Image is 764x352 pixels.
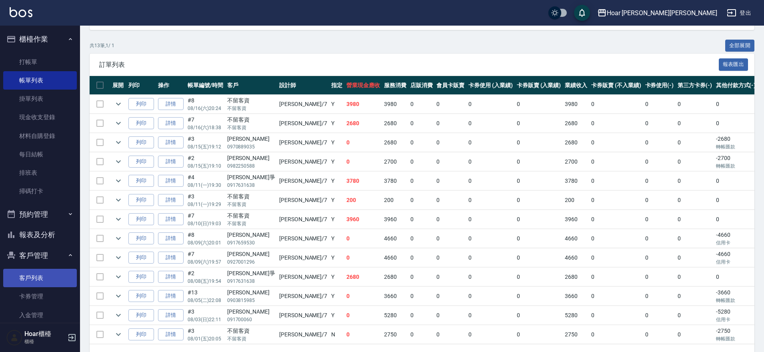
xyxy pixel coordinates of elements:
th: 卡券販賣 (入業績) [515,76,563,95]
td: Y [329,172,344,190]
a: 詳情 [158,232,184,245]
a: 掛單列表 [3,90,77,108]
td: 0 [643,268,676,286]
td: 0 [515,287,563,306]
p: 08/11 (一) 19:30 [188,182,223,189]
a: 掃碼打卡 [3,182,77,200]
button: 櫃檯作業 [3,29,77,50]
button: 列印 [128,213,154,226]
button: 列印 [128,309,154,322]
th: 客戶 [225,76,277,95]
td: 0 [466,287,515,306]
td: 4660 [563,229,589,248]
td: 0 [408,114,435,133]
td: 0 [466,210,515,229]
button: 列印 [128,136,154,149]
td: [PERSON_NAME] /7 [277,172,329,190]
td: 0 [434,248,466,267]
th: 展開 [110,76,126,95]
td: 0 [676,287,714,306]
div: [PERSON_NAME] [227,308,275,316]
td: 0 [714,114,758,133]
td: -3660 [714,287,758,306]
p: 08/05 (二) 22:08 [188,297,223,304]
td: 0 [515,306,563,325]
button: save [574,5,590,21]
td: 0 [408,133,435,152]
a: 詳情 [158,213,184,226]
td: 3980 [563,95,589,114]
th: 其他付款方式(-) [714,76,758,95]
span: 訂單列表 [99,61,719,69]
td: 0 [589,248,643,267]
button: expand row [112,328,124,340]
td: 3660 [382,287,408,306]
td: 0 [434,268,466,286]
button: expand row [112,98,124,110]
td: #3 [186,306,225,325]
th: 第三方卡券(-) [676,76,714,95]
td: #7 [186,210,225,229]
button: 客戶管理 [3,245,77,266]
td: [PERSON_NAME] /7 [277,133,329,152]
td: Y [329,229,344,248]
p: 0903815985 [227,297,275,304]
button: expand row [112,213,124,225]
th: 卡券使用(-) [643,76,676,95]
td: 0 [344,325,382,344]
p: 08/09 (六) 20:01 [188,239,223,246]
td: -5280 [714,306,758,325]
p: 0982250588 [227,162,275,170]
td: 3780 [382,172,408,190]
th: 業績收入 [563,76,589,95]
a: 詳情 [158,136,184,149]
td: 0 [589,268,643,286]
div: [PERSON_NAME] [227,135,275,143]
p: 08/10 (日) 19:03 [188,220,223,227]
td: #3 [186,191,225,210]
td: #7 [186,248,225,267]
a: 打帳單 [3,53,77,71]
td: [PERSON_NAME] /7 [277,248,329,267]
td: 0 [515,248,563,267]
td: 0 [515,172,563,190]
a: 現金收支登錄 [3,108,77,126]
td: 0 [434,114,466,133]
td: 0 [344,152,382,171]
td: [PERSON_NAME] /7 [277,325,329,344]
p: 08/16 (六) 18:38 [188,124,223,131]
td: -4660 [714,248,758,267]
td: -4660 [714,229,758,248]
td: 0 [344,287,382,306]
td: 0 [466,133,515,152]
td: 0 [589,306,643,325]
td: 2680 [382,268,408,286]
div: [PERSON_NAME] [227,154,275,162]
td: 0 [515,191,563,210]
td: 0 [434,287,466,306]
td: Y [329,152,344,171]
a: 材料自購登錄 [3,127,77,145]
td: 0 [466,191,515,210]
td: N [329,325,344,344]
p: 08/11 (一) 19:29 [188,201,223,208]
td: 0 [589,210,643,229]
td: [PERSON_NAME] /7 [277,229,329,248]
td: 0 [515,133,563,152]
p: 共 13 筆, 1 / 1 [90,42,114,49]
td: 0 [434,306,466,325]
td: Y [329,95,344,114]
td: 0 [643,172,676,190]
td: 2700 [563,152,589,171]
td: 2680 [344,268,382,286]
div: 不留客資 [227,116,275,124]
div: Hoar [PERSON_NAME][PERSON_NAME] [607,8,717,18]
a: 帳單列表 [3,71,77,90]
td: 0 [434,133,466,152]
td: 0 [589,229,643,248]
th: 會員卡販賣 [434,76,466,95]
td: Y [329,248,344,267]
td: 0 [434,229,466,248]
a: 卡券管理 [3,287,77,306]
a: 詳情 [158,194,184,206]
